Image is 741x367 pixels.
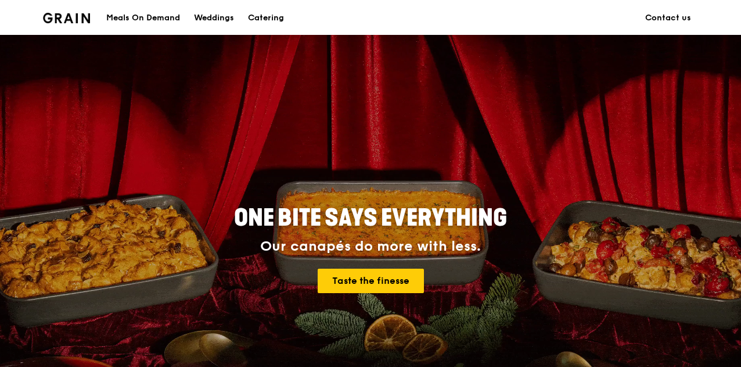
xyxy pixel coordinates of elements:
[318,269,424,293] a: Taste the finesse
[194,1,234,35] div: Weddings
[248,1,284,35] div: Catering
[241,1,291,35] a: Catering
[106,1,180,35] div: Meals On Demand
[161,238,580,255] div: Our canapés do more with less.
[187,1,241,35] a: Weddings
[638,1,698,35] a: Contact us
[234,204,507,232] span: ONE BITE SAYS EVERYTHING
[43,13,90,23] img: Grain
